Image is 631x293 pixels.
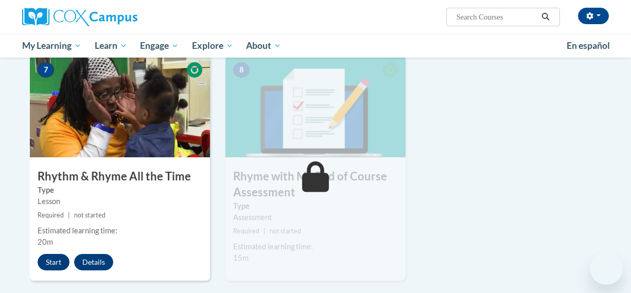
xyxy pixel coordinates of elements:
img: Cox Campus [22,8,137,26]
div: Estimated learning time: [38,225,202,236]
div: Main menu [14,34,617,58]
div: Lesson [38,196,202,207]
span: | [264,227,266,235]
button: Start [38,254,69,270]
a: Explore [185,34,240,58]
span: Engage [140,40,179,52]
button: Details [74,254,113,270]
a: En español [560,35,617,57]
span: En español [567,40,610,51]
span: Explore [192,40,233,52]
img: Course Image [225,54,406,157]
span: | [68,211,70,219]
button: Account Settings [578,8,609,24]
a: Learn [88,34,134,58]
img: Course Image [30,54,210,157]
button: Search [538,11,553,23]
h3: Rhyme with Me End of Course Assessment [225,169,406,200]
a: Engage [133,34,185,58]
a: Cox Campus [22,8,207,26]
span: 7 [38,62,54,78]
span: Learn [95,40,127,52]
a: About [240,34,288,58]
span: not started [74,211,106,219]
div: Assessment [233,212,398,223]
label: Type [233,200,398,212]
span: not started [270,227,301,235]
span: 20m [38,237,53,246]
h3: Rhythm & Rhyme All the Time [30,169,210,185]
a: My Learning [15,34,88,58]
span: My Learning [22,40,81,52]
span: About [246,40,281,52]
span: Required [38,211,64,219]
span: 8 [233,62,250,78]
label: Type [38,185,202,196]
span: 15m [233,253,249,262]
div: Estimated learning time: [233,241,398,252]
input: Search Courses [455,11,538,23]
iframe: Button to launch messaging window [590,252,623,285]
span: Required [233,227,259,235]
